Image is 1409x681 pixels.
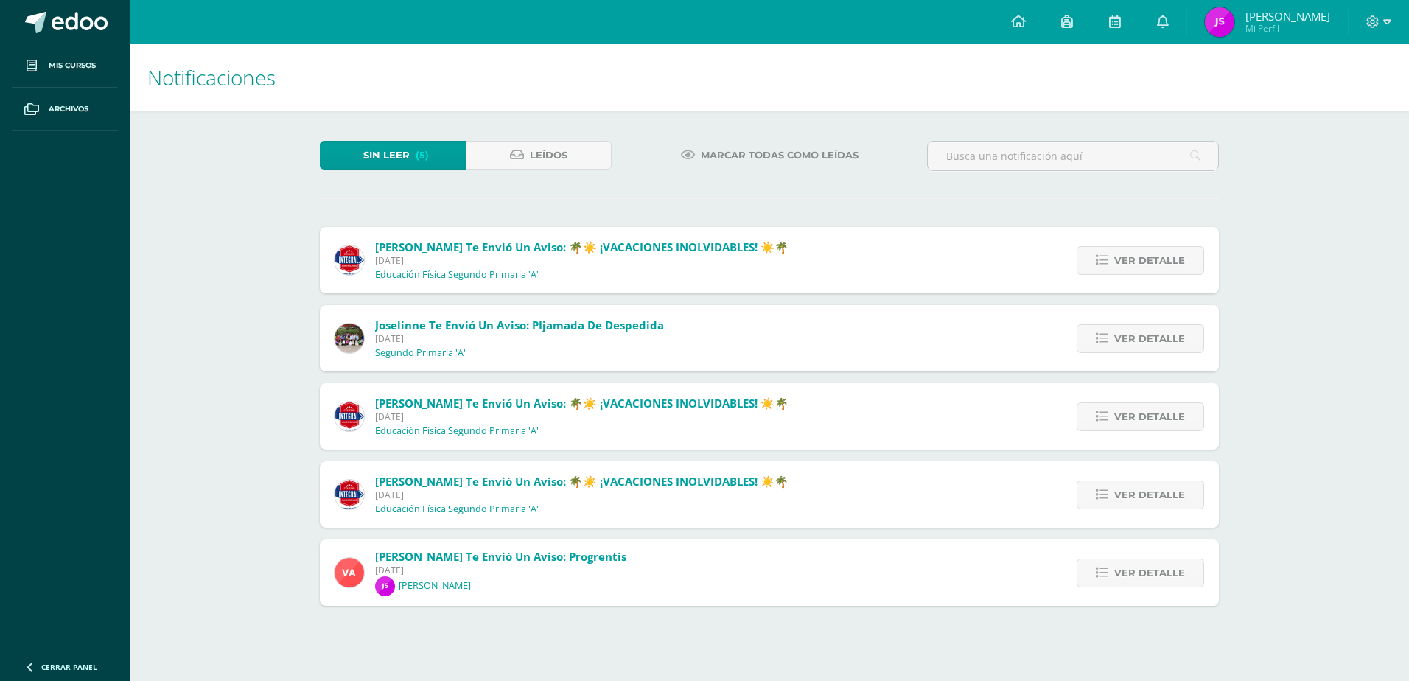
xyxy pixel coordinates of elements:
span: [DATE] [375,564,626,576]
a: Marcar todas como leídas [662,141,877,170]
span: (5) [416,142,429,169]
span: Joselinne te envió un aviso: PIjamada de Despedida [375,318,664,332]
input: Busca una notificación aquí [928,142,1218,170]
img: 7a80fdc5f59928efee5a6dcd101d4975.png [335,558,364,587]
a: Mis cursos [12,44,118,88]
span: [PERSON_NAME] te envió un aviso: 🌴☀️ ¡VACACIONES INOLVIDABLES! ☀️🌴 [375,240,789,254]
span: [PERSON_NAME] te envió un aviso: 🌴☀️ ¡VACACIONES INOLVIDABLES! ☀️🌴 [375,396,789,411]
span: Sin leer [363,142,410,169]
img: 387ed2a8187a40742b44cf00216892d1.png [335,480,364,509]
a: Sin leer(5) [320,141,466,170]
p: Educación Física Segundo Primaria 'A' [375,503,539,515]
span: [PERSON_NAME] te envió un aviso: progrentis [375,549,626,564]
span: [DATE] [375,254,789,267]
img: 971d3433b79823a753bba1510a4db63d.png [375,576,395,596]
span: Marcar todas como leídas [701,142,859,169]
p: [PERSON_NAME] [399,580,471,592]
span: [DATE] [375,489,789,501]
span: Leídos [530,142,567,169]
span: [PERSON_NAME] [1245,9,1330,24]
img: 387ed2a8187a40742b44cf00216892d1.png [335,402,364,431]
span: Cerrar panel [41,662,97,672]
img: 387ed2a8187a40742b44cf00216892d1.png [335,245,364,275]
span: Ver detalle [1114,403,1185,430]
span: Ver detalle [1114,481,1185,509]
span: Ver detalle [1114,325,1185,352]
span: Mis cursos [49,60,96,71]
p: Educación Física Segundo Primaria 'A' [375,269,539,281]
span: [DATE] [375,332,664,345]
span: [DATE] [375,411,789,423]
span: Archivos [49,103,88,115]
a: Archivos [12,88,118,131]
img: 4d9a0cee03db0dd47245230b5ca8fd8e.png [335,324,364,353]
span: [PERSON_NAME] te envió un aviso: 🌴☀️ ¡VACACIONES INOLVIDABLES! ☀️🌴 [375,474,789,489]
span: Ver detalle [1114,559,1185,587]
p: Segundo Primaria 'A' [375,347,466,359]
span: Notificaciones [147,63,276,91]
a: Leídos [466,141,612,170]
span: Mi Perfil [1245,22,1330,35]
p: Educación Física Segundo Primaria 'A' [375,425,539,437]
span: Ver detalle [1114,247,1185,274]
img: 746429c817c9f5cedbabcf9c7ab5413f.png [1205,7,1234,37]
